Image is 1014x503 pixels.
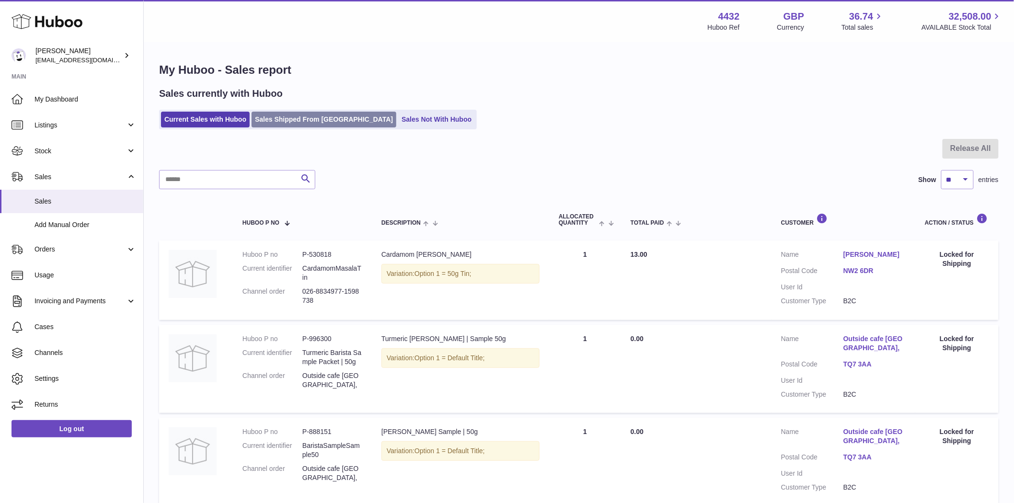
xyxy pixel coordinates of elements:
[925,250,989,268] div: Locked for Shipping
[242,464,302,482] dt: Channel order
[35,46,122,65] div: [PERSON_NAME]
[777,23,805,32] div: Currency
[381,334,540,343] div: Turmeric [PERSON_NAME] | Sample 50g
[559,214,597,226] span: ALLOCATED Quantity
[381,427,540,436] div: [PERSON_NAME] Sample | 50g
[35,271,136,280] span: Usage
[302,287,362,305] dd: 026-8834977-1598738
[849,10,873,23] span: 36.74
[925,334,989,353] div: Locked for Shipping
[949,10,991,23] span: 32,508.00
[398,112,475,127] a: Sales Not With Huboo
[549,325,621,413] td: 1
[35,322,136,332] span: Cases
[781,283,843,292] dt: User Id
[843,297,906,306] dd: B2C
[843,360,906,369] a: TQ7 3AA
[381,250,540,259] div: Cardamom [PERSON_NAME]
[302,464,362,482] dd: Outside cafe [GEOGRAPHIC_DATA],
[781,427,843,448] dt: Name
[925,213,989,226] div: Action / Status
[979,175,999,184] span: entries
[12,420,132,437] a: Log out
[302,441,362,459] dd: BaristaSampleSample50
[35,95,136,104] span: My Dashboard
[302,427,362,436] dd: P-888151
[242,441,302,459] dt: Current identifier
[35,147,126,156] span: Stock
[718,10,740,23] strong: 4432
[843,266,906,275] a: NW2 6DR
[35,56,141,64] span: [EMAIL_ADDRESS][DOMAIN_NAME]
[415,354,485,362] span: Option 1 = Default Title;
[169,334,217,382] img: no-photo.jpg
[843,427,906,446] a: Outside cafe [GEOGRAPHIC_DATA],
[843,334,906,353] a: Outside cafe [GEOGRAPHIC_DATA],
[252,112,396,127] a: Sales Shipped From [GEOGRAPHIC_DATA]
[631,251,647,258] span: 13.00
[925,427,989,446] div: Locked for Shipping
[242,348,302,366] dt: Current identifier
[781,297,843,306] dt: Customer Type
[381,264,540,284] div: Variation:
[781,266,843,278] dt: Postal Code
[781,390,843,399] dt: Customer Type
[708,23,740,32] div: Huboo Ref
[161,112,250,127] a: Current Sales with Huboo
[415,447,485,455] span: Option 1 = Default Title;
[781,334,843,355] dt: Name
[12,48,26,63] img: internalAdmin-4432@internal.huboo.com
[843,390,906,399] dd: B2C
[159,87,283,100] h2: Sales currently with Huboo
[242,250,302,259] dt: Huboo P no
[169,427,217,475] img: no-photo.jpg
[302,264,362,282] dd: CardamomMasalaTin
[302,371,362,389] dd: Outside cafe [GEOGRAPHIC_DATA],
[242,427,302,436] dt: Huboo P no
[242,334,302,343] dt: Huboo P no
[784,10,804,23] strong: GBP
[169,250,217,298] img: no-photo.jpg
[35,220,136,229] span: Add Manual Order
[381,348,540,368] div: Variation:
[242,264,302,282] dt: Current identifier
[242,287,302,305] dt: Channel order
[781,360,843,371] dt: Postal Code
[781,453,843,464] dt: Postal Code
[35,197,136,206] span: Sales
[35,374,136,383] span: Settings
[781,376,843,385] dt: User Id
[35,172,126,182] span: Sales
[841,10,884,32] a: 36.74 Total sales
[631,335,644,343] span: 0.00
[35,245,126,254] span: Orders
[302,334,362,343] dd: P-996300
[381,441,540,461] div: Variation:
[35,348,136,357] span: Channels
[242,371,302,389] dt: Channel order
[781,469,843,478] dt: User Id
[843,250,906,259] a: [PERSON_NAME]
[922,23,1002,32] span: AVAILABLE Stock Total
[843,453,906,462] a: TQ7 3AA
[159,62,999,78] h1: My Huboo - Sales report
[631,428,644,435] span: 0.00
[302,348,362,366] dd: Turmeric Barista Sample Packet | 50g
[781,483,843,492] dt: Customer Type
[631,220,664,226] span: Total paid
[781,250,843,262] dt: Name
[35,121,126,130] span: Listings
[302,250,362,259] dd: P-530818
[381,220,421,226] span: Description
[415,270,472,277] span: Option 1 = 50g Tin;
[922,10,1002,32] a: 32,508.00 AVAILABLE Stock Total
[35,400,136,409] span: Returns
[919,175,936,184] label: Show
[242,220,279,226] span: Huboo P no
[843,483,906,492] dd: B2C
[841,23,884,32] span: Total sales
[549,240,621,320] td: 1
[781,213,906,226] div: Customer
[35,297,126,306] span: Invoicing and Payments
